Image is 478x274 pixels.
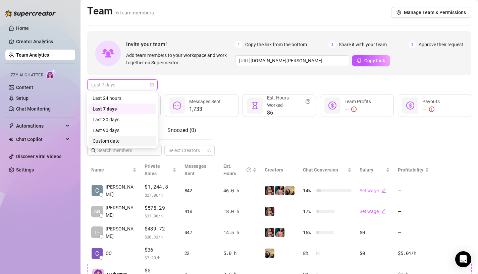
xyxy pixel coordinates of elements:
[235,41,243,48] span: 1
[422,99,440,104] span: Payouts
[95,229,100,236] span: LE
[167,127,196,133] span: Snoozed ( 0 )
[93,116,152,123] div: Last 30 days
[145,233,176,240] span: $ 30.33 /h
[92,185,103,196] img: Catherine Eliza…
[145,212,176,219] span: $ 31.96 /h
[422,105,440,113] div: —
[207,148,211,152] span: team
[93,127,152,134] div: Last 90 days
[16,85,33,90] a: Content
[145,163,160,176] span: Private Sales
[429,107,434,112] span: exclamation-circle
[455,251,471,267] div: Open Intercom Messenger
[303,187,314,194] span: 14 %
[9,72,43,78] span: Izzy AI Chatter
[398,250,429,257] div: $5.04 /h
[419,41,463,48] span: Approve their request
[16,95,29,101] a: Setup
[106,183,137,198] span: [PERSON_NAME]
[91,148,96,153] span: search
[89,114,156,125] div: Last 30 days
[329,41,336,48] span: 2
[275,228,284,237] img: PeggySue
[223,187,257,194] div: 46.0 h
[16,25,29,31] a: Home
[245,41,307,48] span: Copy the link from the bottom
[360,250,390,257] div: $0
[223,229,257,236] div: 14.5 h
[339,41,387,48] span: Share it with your team
[364,58,385,63] span: Copy Link
[267,94,310,109] div: Est. Hours Worked
[357,58,362,63] span: copy
[265,186,274,195] img: Demi
[303,250,314,257] span: 8 %
[106,250,112,257] span: CC
[396,10,401,15] span: setting
[145,225,176,233] span: $439.72
[303,208,314,215] span: 17 %
[87,160,141,180] th: Name
[126,52,232,66] span: Add team members to your workspace and work together on Supercreator.
[173,101,181,110] span: message
[381,188,386,193] span: edit
[360,188,386,193] a: Set wageedit
[5,10,56,17] img: logo-BBDzfeDw.svg
[89,125,156,136] div: Last 90 days
[93,137,152,145] div: Custom date
[89,136,156,146] div: Custom date
[89,93,156,104] div: Last 24 hours
[394,222,433,243] td: —
[116,10,154,16] span: 6 team members
[89,104,156,114] div: Last 7 days
[145,254,176,261] span: $ 7.20 /h
[267,109,310,117] span: 86
[16,36,70,47] a: Creator Analytics
[46,69,56,79] img: AI Chatter
[344,105,371,113] div: —
[404,10,466,15] span: Manage Team & Permissions
[16,167,34,173] a: Settings
[97,147,152,154] input: Search members
[87,5,154,17] h2: Team
[106,225,137,240] span: [PERSON_NAME]
[303,229,314,236] span: 16 %
[360,229,390,236] div: $0
[145,246,176,254] span: $36
[265,249,274,258] img: Mistress
[223,162,251,177] div: Est. Hours
[126,40,235,49] span: Invite your team!
[16,134,64,145] span: Chat Copilot
[251,101,259,110] span: hourglass
[394,201,433,222] td: —
[328,101,336,110] span: dollar-circle
[409,41,416,48] span: 3
[223,250,257,257] div: 5.0 h
[352,55,390,66] button: Copy Link
[9,137,13,142] img: Chat Copilot
[391,7,471,18] button: Manage Team & Permissions
[306,94,310,109] span: question-circle
[398,167,423,173] span: Profitability
[189,105,221,113] span: 1,733
[247,162,251,177] span: question-circle
[92,248,103,259] img: CC
[16,154,61,159] a: Discover Viral Videos
[16,106,51,112] a: Chat Monitoring
[93,105,152,113] div: Last 7 days
[145,204,176,212] span: $575.29
[184,208,216,215] div: 410
[106,204,137,219] span: [PERSON_NAME]
[223,208,257,215] div: 18.0 h
[261,160,299,180] th: Creators
[16,121,64,131] span: Automations
[93,94,152,102] div: Last 24 hours
[16,52,49,58] a: Team Analytics
[184,250,216,257] div: 22
[351,107,357,112] span: exclamation-circle
[91,166,131,174] span: Name
[265,228,274,237] img: Demi
[360,167,373,173] span: Salary
[265,207,274,216] img: Demi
